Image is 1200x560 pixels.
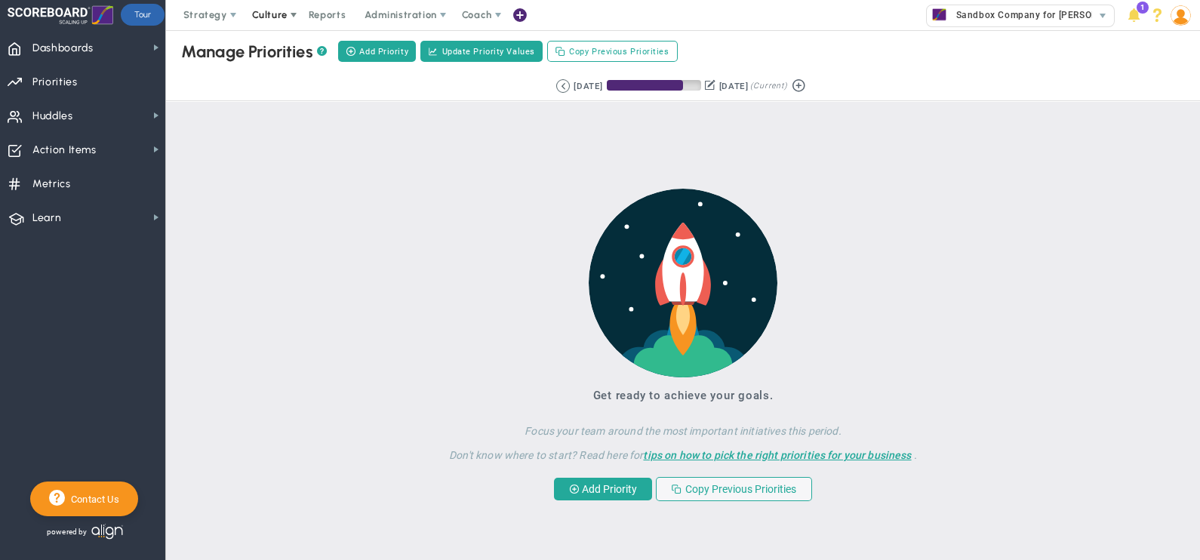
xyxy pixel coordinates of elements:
[556,79,570,93] button: Go to previous period
[574,79,602,93] div: [DATE]
[1092,5,1114,26] span: select
[32,168,71,200] span: Metrics
[32,202,61,234] span: Learn
[442,45,535,58] span: Update Priority Values
[462,9,492,20] span: Coach
[359,45,408,58] span: Add Priority
[719,79,748,93] div: [DATE]
[382,438,984,462] h4: Don't know where to start? Read here for .
[30,520,186,543] div: Powered by Align
[1171,5,1191,26] img: 86643.Person.photo
[1137,2,1149,14] span: 1
[32,66,78,98] span: Priorities
[382,389,984,402] h3: Get ready to achieve your goals.
[65,494,119,505] span: Contact Us
[949,5,1134,25] span: Sandbox Company for [PERSON_NAME]
[181,42,327,62] div: Manage Priorities
[420,41,543,62] button: Update Priority Values
[32,32,94,64] span: Dashboards
[607,80,701,91] div: Period Progress: 81% Day 74 of 91 with 17 remaining.
[750,79,786,93] span: (Current)
[183,9,227,20] span: Strategy
[569,45,669,58] span: Copy Previous Priorities
[643,449,911,461] a: tips on how to pick the right priorities for your business
[930,5,949,24] img: 32671.Company.photo
[547,41,678,62] button: Copy Previous Priorities
[656,477,812,501] button: Copy Previous Priorities
[338,41,416,62] button: Add Priority
[382,414,984,438] h4: Focus your team around the most important initiatives this period.
[32,100,73,132] span: Huddles
[32,134,97,166] span: Action Items
[252,9,288,20] span: Culture
[554,478,652,500] button: Add Priority
[365,9,436,20] span: Administration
